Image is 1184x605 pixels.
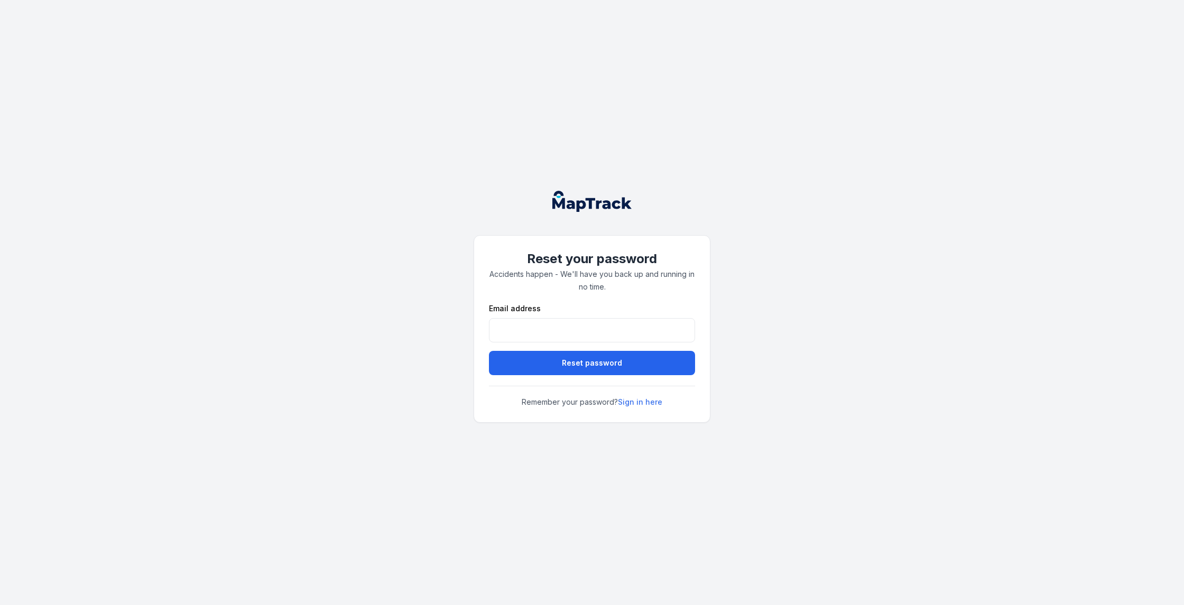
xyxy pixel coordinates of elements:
span: Remember your password? [489,397,695,407]
a: Sign in here [618,397,662,407]
h1: Reset your password [489,250,695,267]
nav: Global [535,191,649,212]
button: Reset password [489,351,695,375]
span: Accidents happen - We'll have you back up and running in no time. [489,269,695,291]
label: Email address [489,303,541,314]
